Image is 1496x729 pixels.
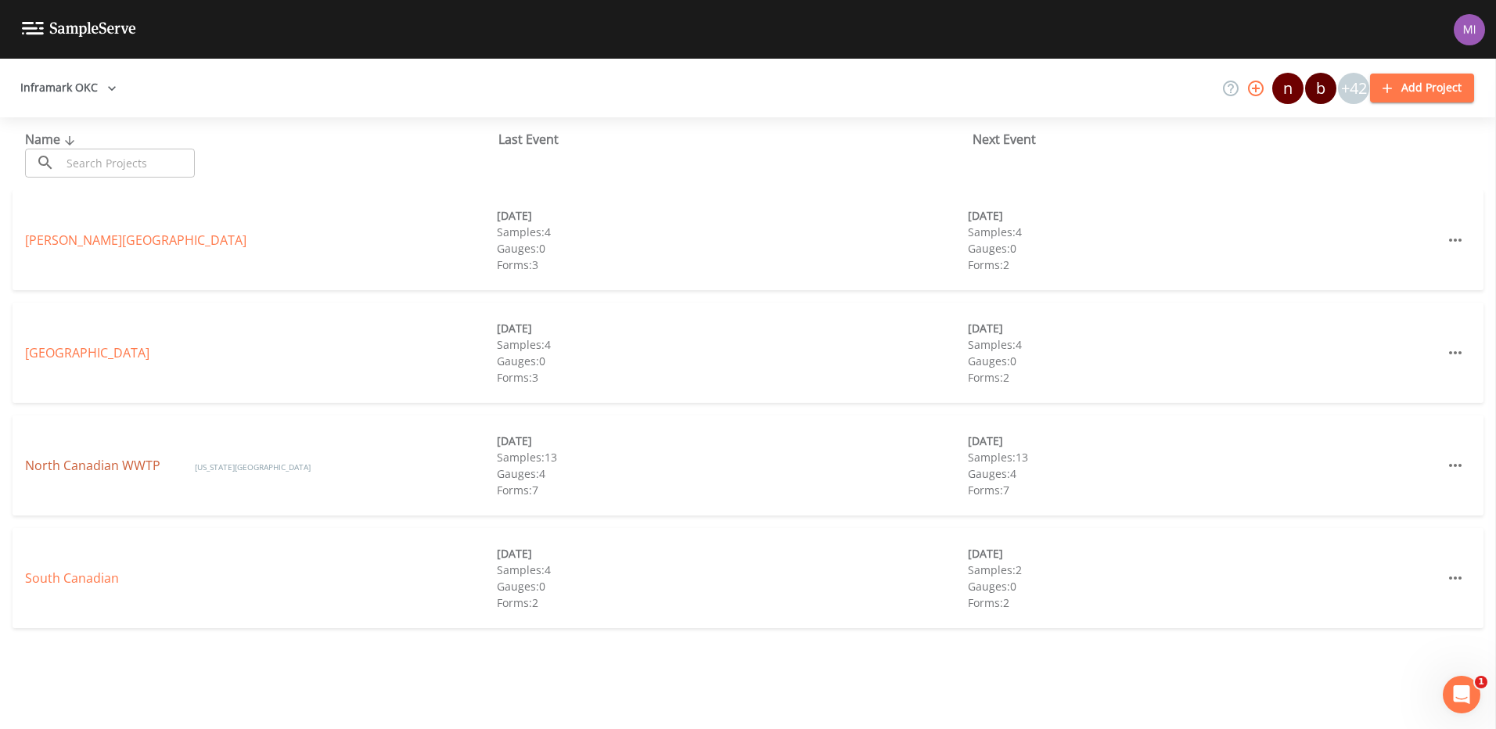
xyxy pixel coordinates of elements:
[1272,73,1304,104] div: n
[968,578,1440,594] div: Gauges: 0
[25,569,119,587] a: South Canadian
[968,224,1440,240] div: Samples: 4
[497,465,969,482] div: Gauges: 4
[497,482,969,498] div: Forms: 7
[25,344,149,361] a: [GEOGRAPHIC_DATA]
[968,594,1440,611] div: Forms: 2
[1338,73,1369,104] div: +42
[497,545,969,562] div: [DATE]
[968,562,1440,578] div: Samples: 2
[25,131,79,148] span: Name
[968,482,1440,498] div: Forms: 7
[497,224,969,240] div: Samples: 4
[497,449,969,465] div: Samples: 13
[968,449,1440,465] div: Samples: 13
[973,130,1446,149] div: Next Event
[968,240,1440,257] div: Gauges: 0
[1475,676,1487,688] span: 1
[497,257,969,273] div: Forms: 3
[497,207,969,224] div: [DATE]
[968,433,1440,449] div: [DATE]
[25,457,164,474] a: North Canadian WWTP
[14,74,123,102] button: Inframark OKC
[498,130,972,149] div: Last Event
[497,320,969,336] div: [DATE]
[61,149,195,178] input: Search Projects
[968,336,1440,353] div: Samples: 4
[497,336,969,353] div: Samples: 4
[968,257,1440,273] div: Forms: 2
[195,461,311,472] span: [US_STATE][GEOGRAPHIC_DATA]
[968,465,1440,482] div: Gauges: 4
[1454,14,1485,45] img: 11d739c36d20347f7b23fdbf2a9dc2c5
[1305,73,1336,104] div: b
[968,353,1440,369] div: Gauges: 0
[497,240,969,257] div: Gauges: 0
[497,578,969,594] div: Gauges: 0
[497,353,969,369] div: Gauges: 0
[1443,676,1480,713] iframe: Intercom live chat
[968,207,1440,224] div: [DATE]
[22,22,136,37] img: logo
[497,562,969,578] div: Samples: 4
[25,232,246,249] a: [PERSON_NAME][GEOGRAPHIC_DATA]
[968,320,1440,336] div: [DATE]
[497,594,969,611] div: Forms: 2
[1304,73,1337,104] div: bturner@inframark.com
[1370,74,1474,102] button: Add Project
[1271,73,1304,104] div: nicholas.wilson@inframark.com
[497,369,969,386] div: Forms: 3
[497,433,969,449] div: [DATE]
[968,369,1440,386] div: Forms: 2
[968,545,1440,562] div: [DATE]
